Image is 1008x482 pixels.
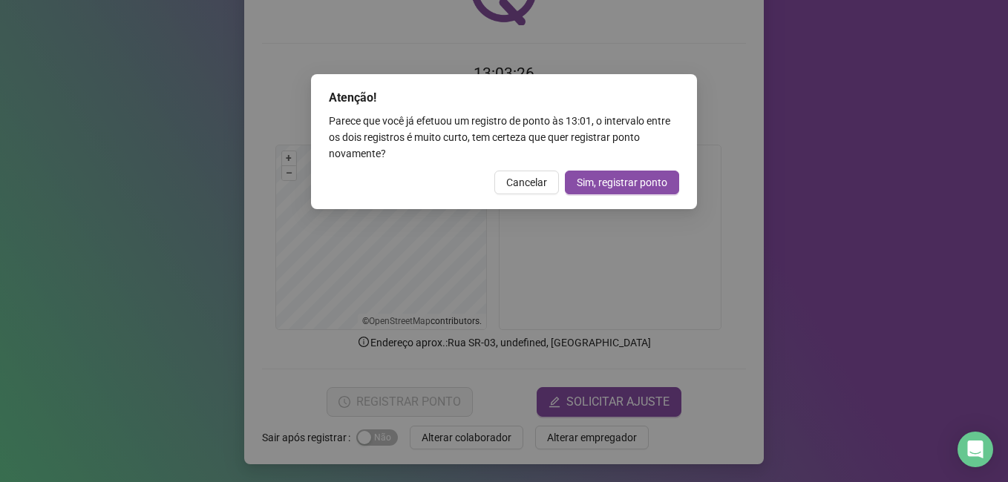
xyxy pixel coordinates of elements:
[329,89,679,107] div: Atenção!
[577,174,667,191] span: Sim, registrar ponto
[329,113,679,162] div: Parece que você já efetuou um registro de ponto às 13:01 , o intervalo entre os dois registros é ...
[506,174,547,191] span: Cancelar
[494,171,559,194] button: Cancelar
[565,171,679,194] button: Sim, registrar ponto
[958,432,993,467] div: Open Intercom Messenger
